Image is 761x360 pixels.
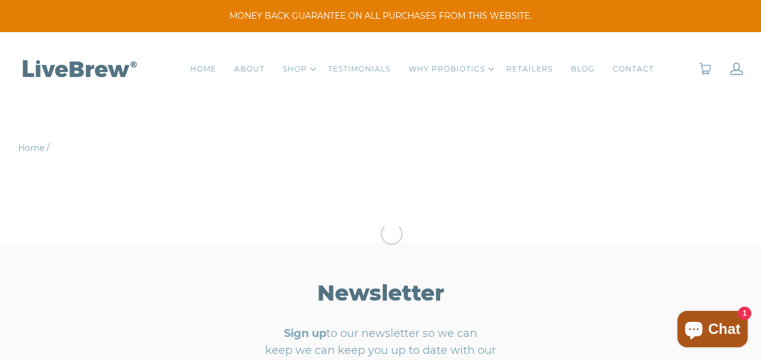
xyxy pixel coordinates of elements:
[284,327,326,340] strong: Sign up
[409,63,485,75] a: WHY PROBIOTICS
[234,63,265,75] a: ABOUT
[283,63,307,75] a: SHOP
[328,63,390,75] a: TESTIMONIALS
[613,63,654,75] a: CONTACT
[506,63,553,75] a: RETAILERS
[47,142,50,153] span: /
[18,58,139,79] img: LiveBrew
[18,10,743,22] span: MONEY BACK GUARANTEE ON ALL PURCHASES FROM THIS WEBSITE.
[571,63,595,75] a: BLOG
[674,311,751,350] inbox-online-store-chat: Shopify online store chat
[18,142,44,153] a: Home
[190,63,216,75] a: HOME
[263,279,499,307] h3: Newsletter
